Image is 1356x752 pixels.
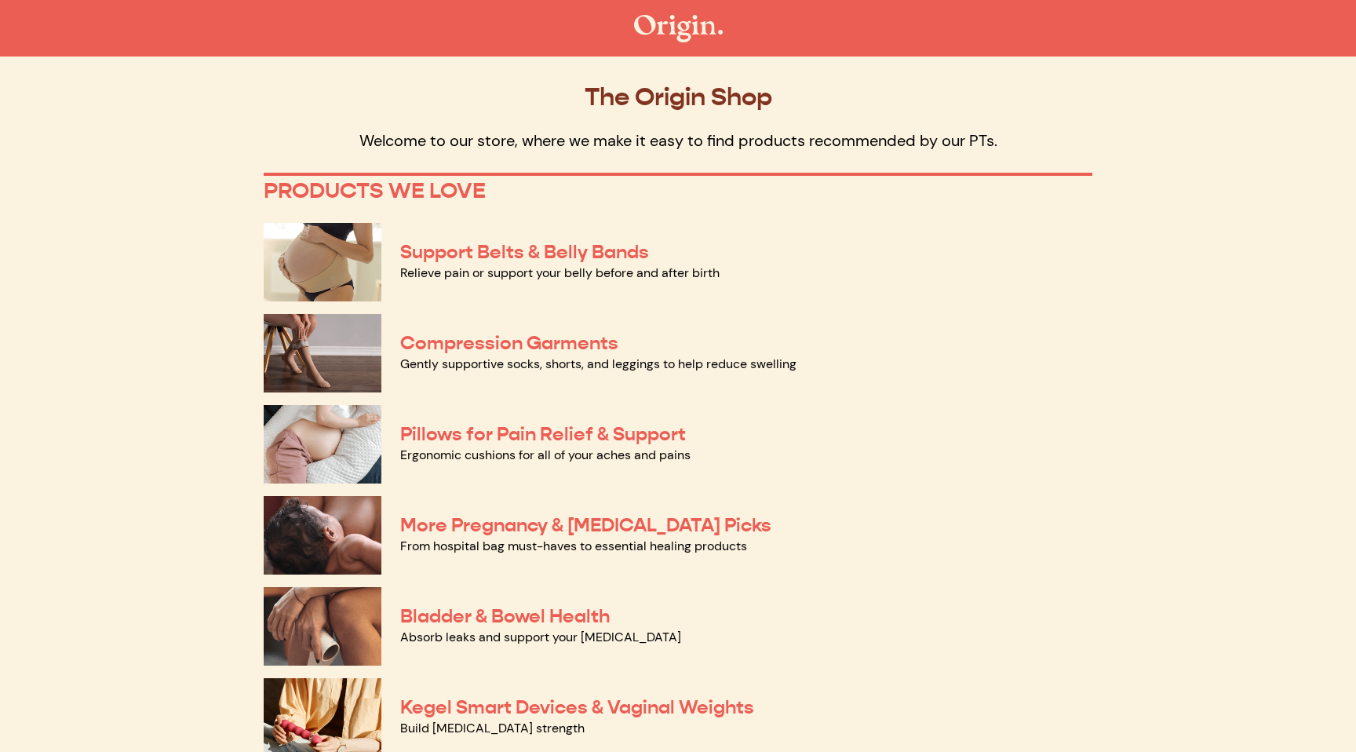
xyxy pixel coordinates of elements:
[264,496,381,575] img: More Pregnancy & Postpartum Picks
[400,695,754,719] a: Kegel Smart Devices & Vaginal Weights
[264,314,381,392] img: Compression Garments
[400,356,796,372] a: Gently supportive socks, shorts, and leggings to help reduce swelling
[400,447,691,463] a: Ergonomic cushions for all of your aches and pains
[400,513,771,537] a: More Pregnancy & [MEDICAL_DATA] Picks
[400,240,649,264] a: Support Belts & Belly Bands
[400,629,681,645] a: Absorb leaks and support your [MEDICAL_DATA]
[264,587,381,666] img: Bladder & Bowel Health
[264,82,1092,111] p: The Origin Shop
[634,15,723,42] img: The Origin Shop
[400,538,747,554] a: From hospital bag must-haves to essential healing products
[264,405,381,484] img: Pillows for Pain Relief & Support
[400,720,585,736] a: Build [MEDICAL_DATA] strength
[400,331,618,355] a: Compression Garments
[400,265,720,281] a: Relieve pain or support your belly before and after birth
[264,130,1092,151] p: Welcome to our store, where we make it easy to find products recommended by our PTs.
[264,223,381,301] img: Support Belts & Belly Bands
[400,604,610,628] a: Bladder & Bowel Health
[400,422,686,446] a: Pillows for Pain Relief & Support
[264,177,1092,204] p: PRODUCTS WE LOVE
